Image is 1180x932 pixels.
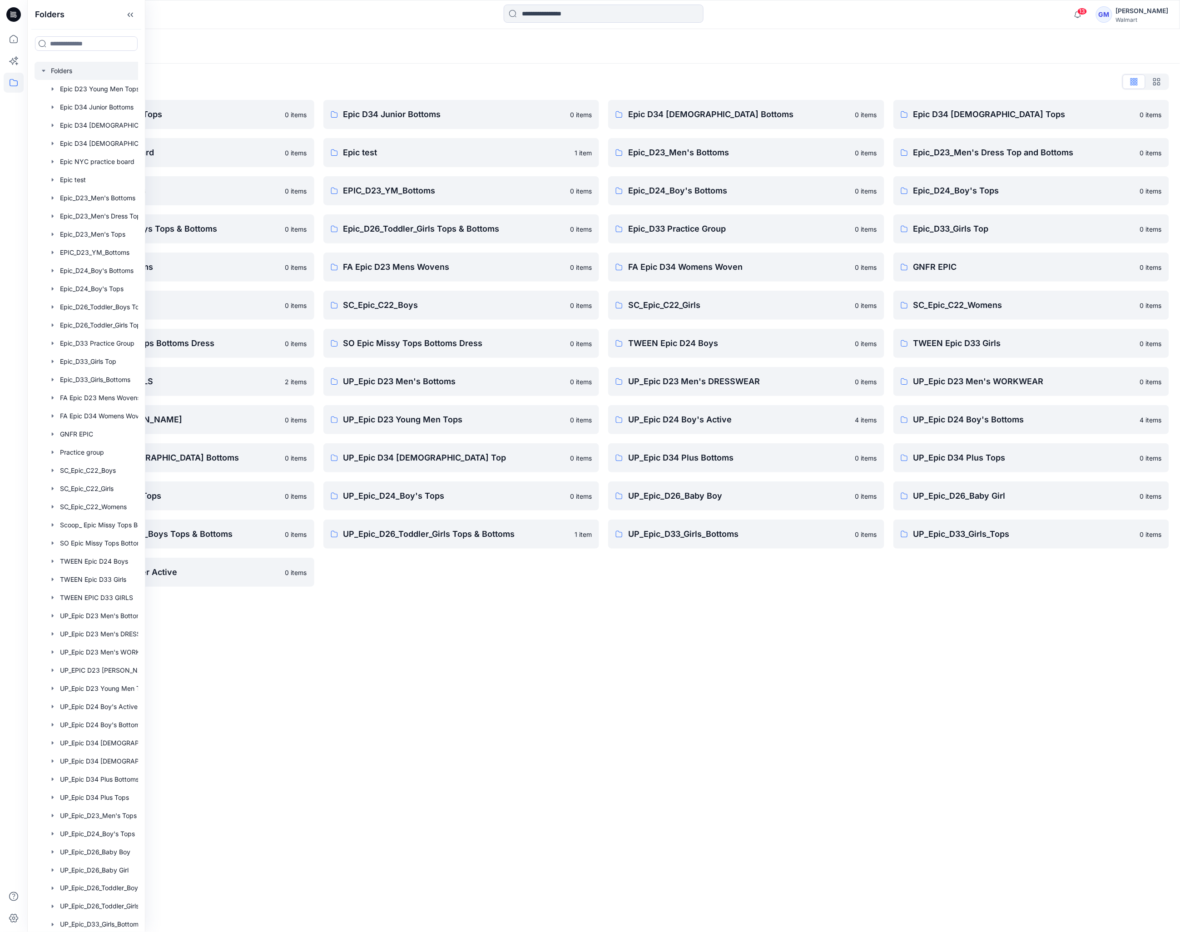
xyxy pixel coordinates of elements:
p: 0 items [1140,453,1162,463]
p: 0 items [855,377,877,387]
a: UP_Epic D23 Men's Bottoms0 items [323,367,600,396]
p: FA Epic D23 Mens Wovens [343,261,565,273]
p: 0 items [855,148,877,158]
a: UP_Epic_D26_Baby Girl0 items [893,481,1170,511]
p: Epic_D33_Girls Top [913,223,1135,235]
p: Epic test [343,146,570,159]
p: 0 items [1140,224,1162,234]
a: TWEEN Epic D24 Boys0 items [608,329,884,358]
p: Epic D34 Junior Bottoms [343,108,565,121]
p: 1 item [575,530,592,539]
a: TWEEN Epic D33 Girls0 items [893,329,1170,358]
p: UP_Epic D34 [DEMOGRAPHIC_DATA] Bottoms [58,451,280,464]
p: UP_Epic D34 Plus Tops [913,451,1135,464]
p: 4 items [855,415,877,425]
a: UP_Epic D34 [DEMOGRAPHIC_DATA] Bottoms0 items [38,443,314,472]
p: 0 items [285,453,307,463]
p: Epic D34 [DEMOGRAPHIC_DATA] Tops [913,108,1135,121]
p: 0 items [570,263,592,272]
p: 0 items [1140,301,1162,310]
a: Epic_D23_Men's Bottoms0 items [608,138,884,167]
p: 0 items [570,224,592,234]
p: 0 items [855,110,877,119]
p: 0 items [855,453,877,463]
a: Epic_D33 Practice Group0 items [608,214,884,243]
p: 0 items [855,224,877,234]
p: UP_Epic_D33_Girls_Bottoms [628,528,850,540]
a: FA Epic D34 Womens Woven0 items [608,253,884,282]
a: UP_EPIC D23 [PERSON_NAME]0 items [38,405,314,434]
a: SO Epic Missy Tops Bottoms Dress0 items [323,329,600,358]
p: Epic NYC practice board [58,146,280,159]
p: 0 items [285,148,307,158]
p: 0 items [1140,110,1162,119]
p: 0 items [855,263,877,272]
p: Epic_D33_Girls_Bottoms [58,261,280,273]
p: 0 items [285,491,307,501]
a: Scoop_ Epic Missy Tops Bottoms Dress0 items [38,329,314,358]
p: Epic_D26_Toddler_Girls Tops & Bottoms [343,223,565,235]
a: Epic test1 item [323,138,600,167]
a: Epic_D33_Girls Top0 items [893,214,1170,243]
a: SC_Epic_C22_Boys0 items [323,291,600,320]
p: 0 items [285,224,307,234]
a: UP_Epic D23 Young Men Tops0 items [323,405,600,434]
p: 0 items [855,530,877,539]
a: Epic D34 Junior Bottoms0 items [323,100,600,129]
a: Epic_D23_Men's Dress Top and Bottoms0 items [893,138,1170,167]
a: UP_Epic D23 Men's WORKWEAR0 items [893,367,1170,396]
p: 0 items [570,301,592,310]
div: Walmart [1116,16,1169,23]
p: 0 items [570,110,592,119]
p: 0 items [285,263,307,272]
p: 0 items [285,110,307,119]
p: 0 items [855,186,877,196]
p: Epic_D23_Men's Bottoms [628,146,850,159]
p: UP_Epic D23 Men's WORKWEAR [913,375,1135,388]
p: 0 items [1140,186,1162,196]
p: SC_Epic_C22_Girls [628,299,850,312]
p: 0 items [1140,339,1162,348]
p: 0 items [855,339,877,348]
p: GNFR EPIC [913,261,1135,273]
p: TWEEN Epic D33 Girls [913,337,1135,350]
a: UP_Epic_D23_Men's Tops0 items [38,481,314,511]
p: UP_Epic_D23_Men's Tops [58,490,280,502]
p: UP_Epic D24 Boy's Active [628,413,850,426]
a: UP_EpicP_D26_Toddler Active0 items [38,558,314,587]
p: UP_Epic_D26_Toddler_Girls Tops & Bottoms [343,528,570,540]
p: UP_EpicP_D26_Toddler Active [58,566,280,579]
p: 0 items [285,415,307,425]
a: UP_Epic D34 Plus Tops0 items [893,443,1170,472]
p: UP_Epic D23 Young Men Tops [343,413,565,426]
p: UP_Epic D24 Boy's Bottoms [913,413,1135,426]
a: Epic D23 Young Men Tops0 items [38,100,314,129]
p: Epic_D23_Men's Tops [58,184,280,197]
a: Epic_D33_Girls_Bottoms0 items [38,253,314,282]
a: UP_Epic D24 Boy's Active4 items [608,405,884,434]
p: UP_Epic_D26_Baby Boy [628,490,850,502]
p: 0 items [855,491,877,501]
p: 4 items [1140,415,1162,425]
a: UP_Epic_D26_Toddler_Boys Tops & Bottoms0 items [38,520,314,549]
p: 0 items [1140,530,1162,539]
p: 0 items [1140,148,1162,158]
p: SO Epic Missy Tops Bottoms Dress [343,337,565,350]
a: UP_Epic_D26_Baby Boy0 items [608,481,884,511]
a: UP_Epic D34 Plus Bottoms0 items [608,443,884,472]
a: SC_Epic_C22_Girls0 items [608,291,884,320]
a: Epic_D24_Boy's Bottoms0 items [608,176,884,205]
p: 0 items [285,568,307,577]
p: 2 items [285,377,307,387]
a: Practice group0 items [38,291,314,320]
a: TWEEN EPIC D33 GIRLS2 items [38,367,314,396]
a: Epic_D23_Men's Tops0 items [38,176,314,205]
p: 0 items [1140,377,1162,387]
p: 0 items [285,339,307,348]
p: 0 items [1140,263,1162,272]
p: 0 items [570,453,592,463]
a: GNFR EPIC0 items [893,253,1170,282]
p: Epic_D33 Practice Group [628,223,850,235]
p: 0 items [855,301,877,310]
a: UP_Epic_D33_Girls_Tops0 items [893,520,1170,549]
